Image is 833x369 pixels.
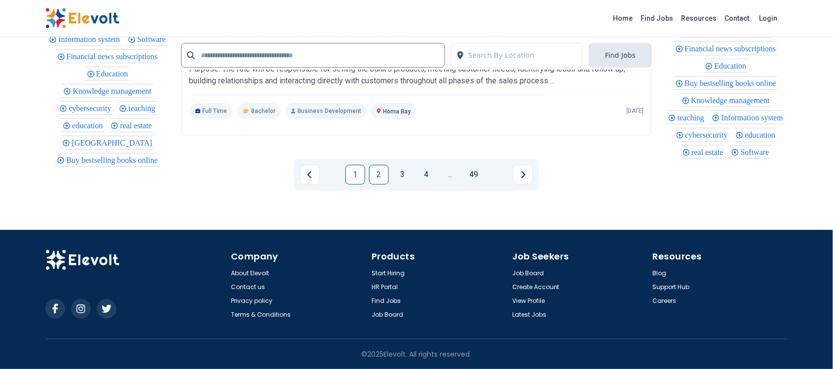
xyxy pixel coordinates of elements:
[681,145,725,159] div: real estate
[231,297,272,305] a: Privacy policy
[715,62,750,70] span: Education
[72,121,106,130] span: education
[721,10,754,26] a: Contact
[189,63,644,87] p: Purpose: The role will be responsible for selling the bank’s products, meeting customer needs, id...
[85,67,130,80] div: Education
[345,165,365,184] a: Page 1
[678,113,707,122] span: teaching
[675,128,729,142] div: cybersecurity
[692,148,726,156] span: real estate
[512,283,560,291] a: Create Account
[61,136,153,149] div: Kabarak University
[231,269,269,277] a: About Elevolt
[637,10,678,26] a: Find Jobs
[653,269,667,277] a: Blog
[58,35,123,43] span: Information system
[513,165,533,184] a: Next page
[66,156,160,164] span: Buy bestselling books online
[285,103,367,119] p: Business Development
[120,121,154,130] span: real estate
[730,145,771,159] div: Software
[45,8,119,29] img: Elevolt
[745,131,779,139] span: education
[109,118,153,132] div: real estate
[681,93,772,107] div: Knowledge management
[369,165,389,184] a: Page 2 is your current page
[67,52,161,61] span: Financial news subscriptions
[734,128,777,142] div: education
[393,165,413,184] a: Page 3
[609,10,637,26] a: Home
[784,322,833,369] iframe: Chat Widget
[362,349,472,359] p: © 2025 Elevolt. All rights reserved.
[73,87,154,95] span: Knowledge management
[372,297,401,305] a: Find Jobs
[589,43,652,68] button: Find Jobs
[416,165,436,184] a: Page 4
[372,269,405,277] a: Start Hiring
[189,33,644,119] a: I&M BankDirect Sales Executives( Migori Branch And [GEOGRAPHIC_DATA])I&M BankPurpose: The role wi...
[231,250,366,263] h4: Company
[674,76,778,90] div: Buy bestselling books online
[231,311,291,319] a: Terms & Conditions
[754,8,784,28] a: Login
[383,108,411,115] span: Homa Bay
[231,283,265,291] a: Contact us
[685,44,779,53] span: Financial news subscriptions
[96,70,131,78] span: Education
[653,297,677,305] a: Careers
[721,113,786,122] span: Information system
[117,101,156,115] div: teaching
[741,148,772,156] span: Software
[372,311,403,319] a: Job Board
[61,118,104,132] div: education
[512,297,545,305] a: View Profile
[372,283,398,291] a: HR Portal
[711,111,785,124] div: Information system
[300,165,320,184] a: Previous page
[47,32,121,46] div: Information system
[685,79,779,87] span: Buy bestselling books online
[653,250,788,263] h4: Resources
[45,250,119,270] img: Elevolt
[512,311,546,319] a: Latest Jobs
[626,107,644,115] p: [DATE]
[667,111,706,124] div: teaching
[55,153,159,167] div: Buy bestselling books online
[62,84,153,98] div: Knowledge management
[58,101,113,115] div: cybersecurity
[653,283,690,291] a: Support Hub
[512,250,647,263] h4: Job Seekers
[685,131,731,139] span: cybersecurity
[440,165,460,184] a: Jump forward
[512,269,544,277] a: Job Board
[189,103,233,119] p: Full Time
[372,250,506,263] h4: Products
[464,165,484,184] a: Page 49
[674,41,778,55] div: Financial news subscriptions
[704,59,748,73] div: Education
[126,32,167,46] div: Software
[128,104,158,112] span: teaching
[137,35,169,43] span: Software
[56,49,159,63] div: Financial news subscriptions
[251,107,275,115] span: Bachelor
[678,10,721,26] a: Resources
[300,165,533,184] ul: Pagination
[69,104,114,112] span: cybersecurity
[72,139,155,147] span: [GEOGRAPHIC_DATA]
[691,96,773,105] span: Knowledge management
